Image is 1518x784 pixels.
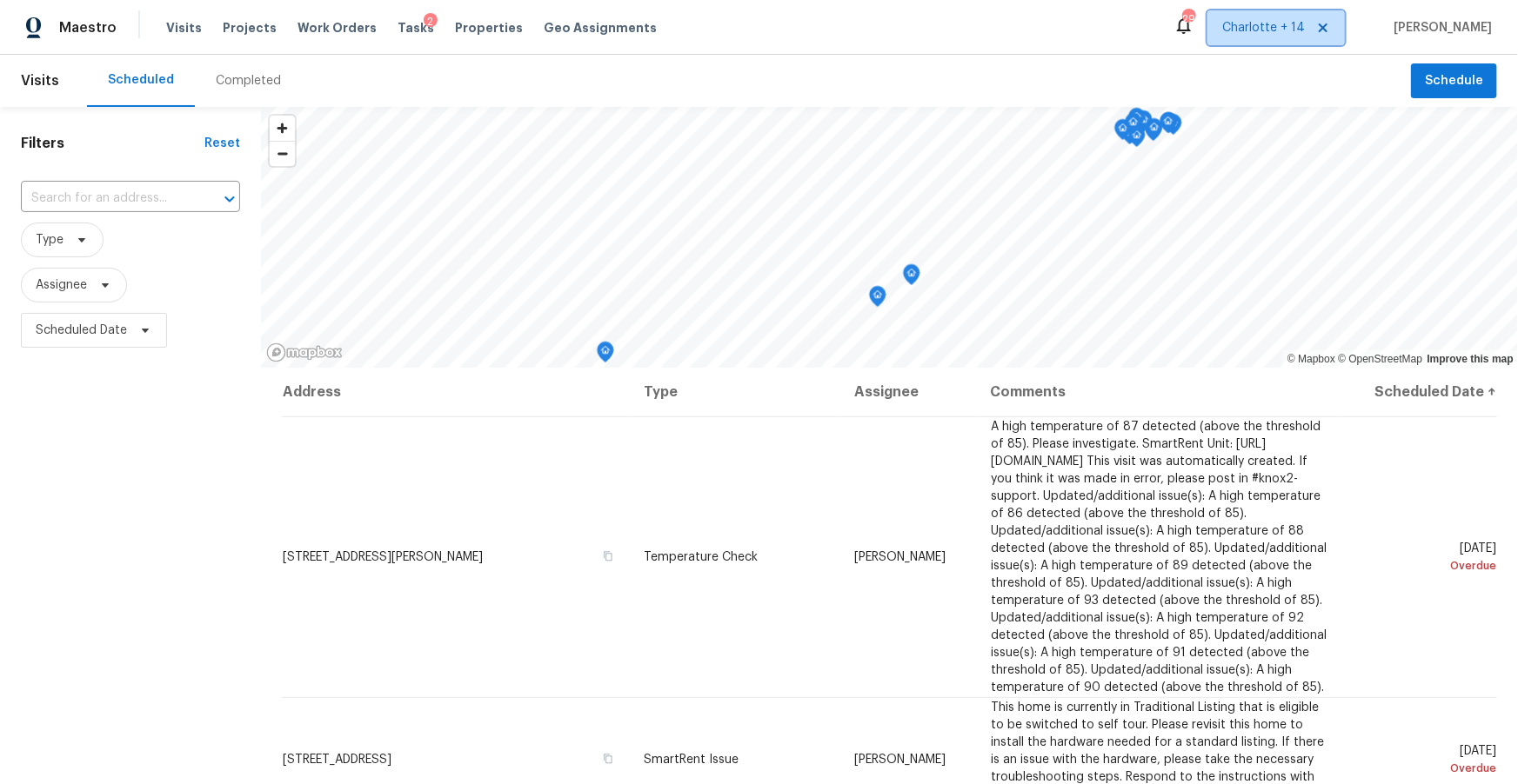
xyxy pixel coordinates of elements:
[204,135,240,152] div: Reset
[1355,542,1496,575] span: [DATE]
[1125,113,1142,140] div: Map marker
[644,754,739,766] span: SmartRent Issue
[398,22,434,34] span: Tasks
[1425,70,1483,92] span: Schedule
[544,19,657,37] span: Geo Assignments
[108,71,174,89] div: Scheduled
[869,286,886,313] div: Map marker
[1160,112,1177,139] div: Map marker
[840,368,977,416] th: Assignee
[600,548,616,564] button: Copy Address
[298,19,377,37] span: Work Orders
[223,19,277,37] span: Projects
[644,551,758,563] span: Temperature Check
[455,19,523,37] span: Properties
[1114,119,1132,146] div: Map marker
[991,421,1327,694] span: A high temperature of 87 detected (above the threshold of 85). Please investigate. SmartRent Unit...
[1128,108,1146,135] div: Map marker
[1146,118,1163,145] div: Map marker
[266,342,343,362] a: Mapbox homepage
[216,72,281,90] div: Completed
[270,141,295,166] button: Zoom out
[903,264,920,291] div: Map marker
[261,107,1518,368] canvas: Map
[59,19,117,37] span: Maestro
[1355,745,1496,777] span: [DATE]
[283,754,391,766] span: [STREET_ADDRESS]
[630,368,840,416] th: Type
[21,135,204,152] h1: Filters
[1355,760,1496,777] div: Overdue
[1222,19,1305,37] span: Charlotte + 14
[1411,63,1497,99] button: Schedule
[1287,353,1335,365] a: Mapbox
[1428,353,1514,365] a: Improve this map
[166,19,202,37] span: Visits
[36,276,87,294] span: Assignee
[217,187,242,211] button: Open
[977,368,1341,416] th: Comments
[1182,10,1194,28] div: 290
[283,551,483,563] span: [STREET_ADDRESS][PERSON_NAME]
[270,116,295,141] button: Zoom in
[1341,368,1497,416] th: Scheduled Date ↑
[1338,353,1422,365] a: OpenStreetMap
[36,231,64,249] span: Type
[600,751,616,767] button: Copy Address
[854,551,946,563] span: [PERSON_NAME]
[424,13,438,30] div: 2
[282,368,630,416] th: Address
[36,322,127,339] span: Scheduled Date
[1355,557,1496,575] div: Overdue
[597,342,614,369] div: Map marker
[21,62,59,100] span: Visits
[854,754,946,766] span: [PERSON_NAME]
[1387,19,1492,37] span: [PERSON_NAME]
[21,185,191,212] input: Search for an address...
